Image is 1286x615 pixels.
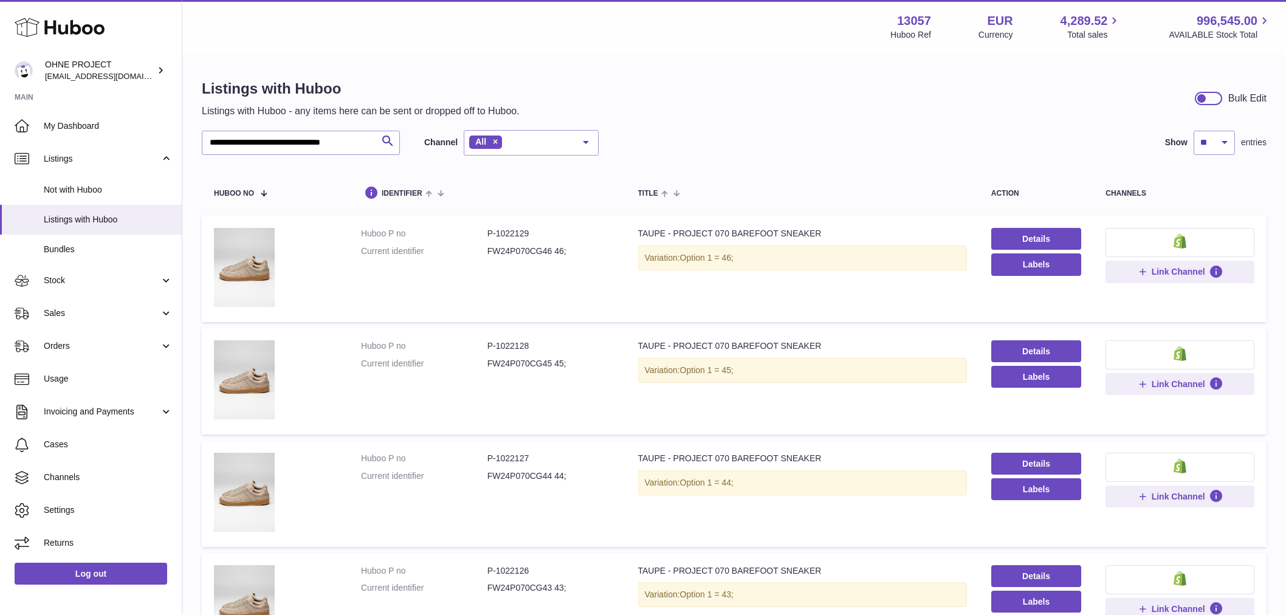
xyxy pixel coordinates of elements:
dd: P-1022126 [487,565,614,577]
dd: FW24P070CG43 43; [487,582,614,594]
button: Link Channel [1105,261,1254,283]
div: TAUPE - PROJECT 070 BAREFOOT SNEAKER [638,453,967,464]
label: Show [1165,137,1188,148]
div: TAUPE - PROJECT 070 BAREFOOT SNEAKER [638,228,967,239]
a: Details [991,565,1082,587]
img: shopify-small.png [1174,234,1186,249]
a: 996,545.00 AVAILABLE Stock Total [1169,13,1271,41]
span: My Dashboard [44,120,173,132]
dt: Huboo P no [361,453,487,464]
dd: FW24P070CG45 45; [487,358,614,369]
dd: FW24P070CG46 46; [487,246,614,257]
span: AVAILABLE Stock Total [1169,29,1271,41]
span: Stock [44,275,160,286]
dd: P-1022129 [487,228,614,239]
dt: Current identifier [361,246,487,257]
img: TAUPE - PROJECT 070 BAREFOOT SNEAKER [214,340,275,419]
dt: Current identifier [361,358,487,369]
span: Sales [44,307,160,319]
span: Option 1 = 44; [680,478,734,487]
span: title [638,190,658,198]
dt: Huboo P no [361,565,487,577]
span: Usage [44,373,173,385]
span: Listings with Huboo [44,214,173,225]
div: Variation: [638,246,967,270]
div: TAUPE - PROJECT 070 BAREFOOT SNEAKER [638,565,967,577]
button: Labels [991,478,1082,500]
button: Link Channel [1105,373,1254,395]
span: Total sales [1067,29,1121,41]
img: internalAdmin-13057@internal.huboo.com [15,61,33,80]
img: shopify-small.png [1174,346,1186,361]
span: Link Channel [1152,603,1205,614]
button: Labels [991,253,1082,275]
dt: Huboo P no [361,340,487,352]
span: Orders [44,340,160,352]
button: Link Channel [1105,486,1254,507]
a: Details [991,340,1082,362]
dt: Current identifier [361,470,487,482]
strong: EUR [987,13,1013,29]
div: action [991,190,1082,198]
span: Option 1 = 46; [680,253,734,263]
button: Labels [991,591,1082,613]
span: Link Channel [1152,266,1205,277]
div: TAUPE - PROJECT 070 BAREFOOT SNEAKER [638,340,967,352]
span: Listings [44,153,160,165]
div: Variation: [638,470,967,495]
span: [EMAIL_ADDRESS][DOMAIN_NAME] [45,71,179,81]
span: Not with Huboo [44,184,173,196]
a: Log out [15,563,167,585]
dd: P-1022128 [487,340,614,352]
span: Link Channel [1152,491,1205,502]
dt: Huboo P no [361,228,487,239]
span: Settings [44,504,173,516]
a: Details [991,453,1082,475]
span: 996,545.00 [1197,13,1257,29]
span: Bundles [44,244,173,255]
img: TAUPE - PROJECT 070 BAREFOOT SNEAKER [214,453,275,532]
img: shopify-small.png [1174,571,1186,586]
span: Option 1 = 45; [680,365,734,375]
label: Channel [424,137,458,148]
div: Huboo Ref [890,29,931,41]
div: Currency [978,29,1013,41]
button: Labels [991,366,1082,388]
img: TAUPE - PROJECT 070 BAREFOOT SNEAKER [214,228,275,307]
span: Huboo no [214,190,254,198]
a: 4,289.52 Total sales [1061,13,1122,41]
div: Bulk Edit [1228,92,1267,105]
dt: Current identifier [361,582,487,594]
dd: FW24P070CG44 44; [487,470,614,482]
span: Cases [44,439,173,450]
div: Variation: [638,358,967,383]
p: Listings with Huboo - any items here can be sent or dropped off to Huboo. [202,105,520,118]
strong: 13057 [897,13,931,29]
span: All [475,137,486,146]
img: shopify-small.png [1174,459,1186,473]
span: entries [1241,137,1267,148]
span: Option 1 = 43; [680,589,734,599]
span: Invoicing and Payments [44,406,160,417]
span: Channels [44,472,173,483]
a: Details [991,228,1082,250]
div: channels [1105,190,1254,198]
span: identifier [382,190,422,198]
span: 4,289.52 [1061,13,1108,29]
span: Returns [44,537,173,549]
div: OHNE PROJECT [45,59,154,82]
h1: Listings with Huboo [202,79,520,98]
div: Variation: [638,582,967,607]
dd: P-1022127 [487,453,614,464]
span: Link Channel [1152,379,1205,390]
